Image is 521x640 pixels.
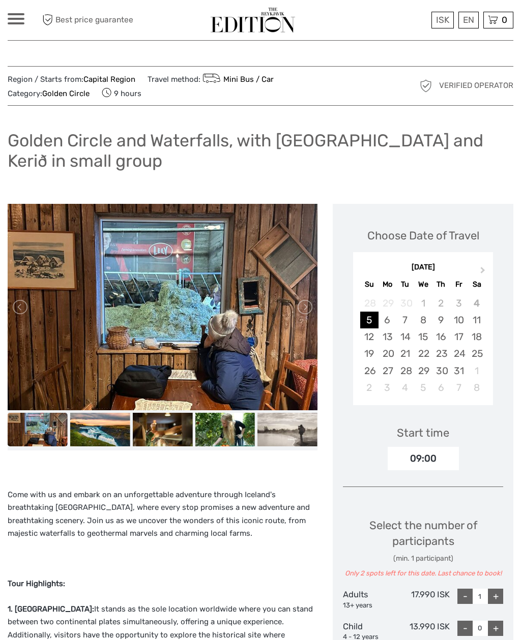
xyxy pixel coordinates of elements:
[343,601,396,611] div: 13+ years
[356,295,489,396] div: month 2025-10
[379,345,396,362] div: Choose Monday, October 20th, 2025
[468,362,485,379] div: Choose Saturday, November 1st, 2025
[468,328,485,345] div: Choose Saturday, October 18th, 2025
[40,12,134,28] span: Best price guarantee
[468,345,485,362] div: Choose Saturday, October 25th, 2025
[396,278,414,291] div: Tu
[148,72,274,86] span: Travel method:
[396,362,414,379] div: Choose Tuesday, October 28th, 2025
[432,328,450,345] div: Choose Thursday, October 16th, 2025
[360,278,378,291] div: Su
[450,345,468,362] div: Choose Friday, October 24th, 2025
[418,78,434,94] img: verified_operator_grey_128.png
[414,362,432,379] div: Choose Wednesday, October 29th, 2025
[8,88,90,99] span: Category:
[343,554,503,564] div: (min. 1 participant)
[83,75,135,84] a: Capital Region
[70,413,130,446] img: 175c3005f4824d8a8fe08f4c0a4c7518_slider_thumbnail.jpg
[414,278,432,291] div: We
[458,12,479,28] div: EN
[360,328,378,345] div: Choose Sunday, October 12th, 2025
[396,589,450,610] div: 17.990 ISK
[468,278,485,291] div: Sa
[450,362,468,379] div: Choose Friday, October 31st, 2025
[396,379,414,396] div: Choose Tuesday, November 4th, 2025
[379,362,396,379] div: Choose Monday, October 27th, 2025
[488,589,503,604] div: +
[457,621,473,636] div: -
[117,16,129,28] button: Open LiveChat chat widget
[102,86,141,100] span: 9 hours
[432,295,450,312] div: Not available Thursday, October 2nd, 2025
[8,74,135,85] span: Region / Starts from:
[343,569,503,578] div: Only 2 spots left for this date. Last chance to book!
[379,328,396,345] div: Choose Monday, October 13th, 2025
[476,265,492,281] button: Next Month
[450,278,468,291] div: Fr
[396,295,414,312] div: Not available Tuesday, September 30th, 2025
[436,15,449,25] span: ISK
[468,379,485,396] div: Choose Saturday, November 8th, 2025
[8,489,317,540] p: Come with us and embark on an unforgettable adventure through Iceland's breathtaking [GEOGRAPHIC_...
[414,295,432,312] div: Not available Wednesday, October 1st, 2025
[500,15,509,25] span: 0
[360,379,378,396] div: Choose Sunday, November 2nd, 2025
[8,604,94,614] strong: 1. [GEOGRAPHIC_DATA]:
[8,413,68,446] img: 9ea28db0a7e249129c0c58b37d2fe2f2_slider_thumbnail.jpg
[353,262,493,273] div: [DATE]
[343,589,396,610] div: Adults
[343,517,503,578] div: Select the number of participants
[457,589,473,604] div: -
[8,130,513,171] h1: Golden Circle and Waterfalls, with [GEOGRAPHIC_DATA] and Kerið in small group
[439,80,513,91] span: Verified Operator
[195,413,255,446] img: fc319edc7d5349e5846d9b56879cdabf_slider_thumbnail.jpg
[257,413,317,446] img: a5ec511bdb93491082ff8628d133a763_slider_thumbnail.jpg
[14,18,115,26] p: We're away right now. Please check back later!
[414,328,432,345] div: Choose Wednesday, October 15th, 2025
[360,345,378,362] div: Choose Sunday, October 19th, 2025
[414,379,432,396] div: Choose Wednesday, November 5th, 2025
[379,379,396,396] div: Choose Monday, November 3rd, 2025
[8,204,317,410] img: 531650460c9748d8b0997c4112ae4d19_main_slider.jpg
[450,312,468,328] div: Choose Friday, October 10th, 2025
[432,379,450,396] div: Choose Thursday, November 6th, 2025
[8,579,65,588] strong: Tour Highlights:
[200,75,274,84] a: Mini Bus / Car
[432,345,450,362] div: Choose Thursday, October 23rd, 2025
[397,425,449,441] div: Start time
[379,278,396,291] div: Mo
[432,278,450,291] div: Th
[360,295,378,312] div: Not available Sunday, September 28th, 2025
[133,413,193,446] img: fb0684d6bfa84d368f7b2dd68ec27052_slider_thumbnail.jpg
[360,362,378,379] div: Choose Sunday, October 26th, 2025
[42,89,90,98] a: Golden Circle
[360,312,378,328] div: Choose Sunday, October 5th, 2025
[450,295,468,312] div: Not available Friday, October 3rd, 2025
[432,312,450,328] div: Choose Thursday, October 9th, 2025
[488,621,503,636] div: +
[379,295,396,312] div: Not available Monday, September 29th, 2025
[367,228,479,243] div: Choose Date of Travel
[450,379,468,396] div: Choose Friday, November 7th, 2025
[396,328,414,345] div: Choose Tuesday, October 14th, 2025
[396,312,414,328] div: Choose Tuesday, October 7th, 2025
[379,312,396,328] div: Choose Monday, October 6th, 2025
[432,362,450,379] div: Choose Thursday, October 30th, 2025
[211,8,295,33] img: The Reykjavík Edition
[396,345,414,362] div: Choose Tuesday, October 21st, 2025
[388,447,459,470] div: 09:00
[414,345,432,362] div: Choose Wednesday, October 22nd, 2025
[414,312,432,328] div: Choose Wednesday, October 8th, 2025
[450,328,468,345] div: Choose Friday, October 17th, 2025
[468,312,485,328] div: Choose Saturday, October 11th, 2025
[468,295,485,312] div: Not available Saturday, October 4th, 2025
